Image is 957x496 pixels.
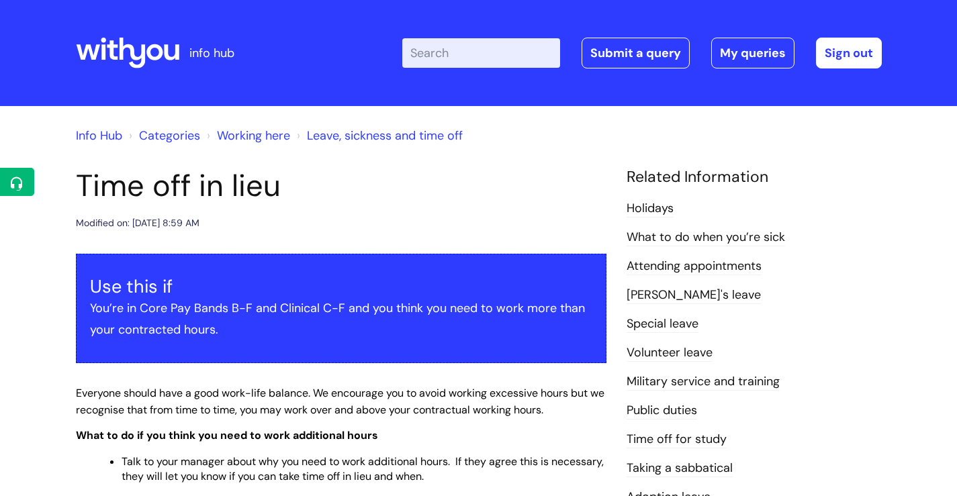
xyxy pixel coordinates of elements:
[122,454,604,483] span: Talk to your manager about why you need to work additional hours. If they agree this is necessary...
[627,373,780,391] a: Military service and training
[711,38,794,68] a: My queries
[189,42,234,64] p: info hub
[627,200,674,217] a: Holidays
[627,258,762,275] a: Attending appointments
[627,287,761,304] a: [PERSON_NAME]'s leave
[76,128,122,144] a: Info Hub
[76,386,604,417] span: Everyone should have a good work-life balance. We encourage you to avoid working excessive hours ...
[307,128,463,144] a: Leave, sickness and time off
[76,428,378,442] span: What to do if you think you need to work additional hours
[627,431,727,448] a: Time off for study
[627,168,882,187] h4: Related Information
[126,125,200,146] li: Solution home
[139,128,200,144] a: Categories
[402,38,882,68] div: | -
[293,125,463,146] li: Leave, sickness and time off
[627,460,733,477] a: Taking a sabbatical
[816,38,882,68] a: Sign out
[90,297,592,341] p: You’re in Core Pay Bands B-F and Clinical C-F and you think you need to work more than your contr...
[203,125,290,146] li: Working here
[76,215,199,232] div: Modified on: [DATE] 8:59 AM
[582,38,690,68] a: Submit a query
[627,402,697,419] a: Public duties
[402,38,560,68] input: Search
[627,315,698,333] a: Special leave
[217,128,290,144] a: Working here
[90,276,592,297] h3: Use this if
[627,344,713,362] a: Volunteer leave
[627,229,785,246] a: What to do when you’re sick
[76,168,606,204] h1: Time off in lieu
